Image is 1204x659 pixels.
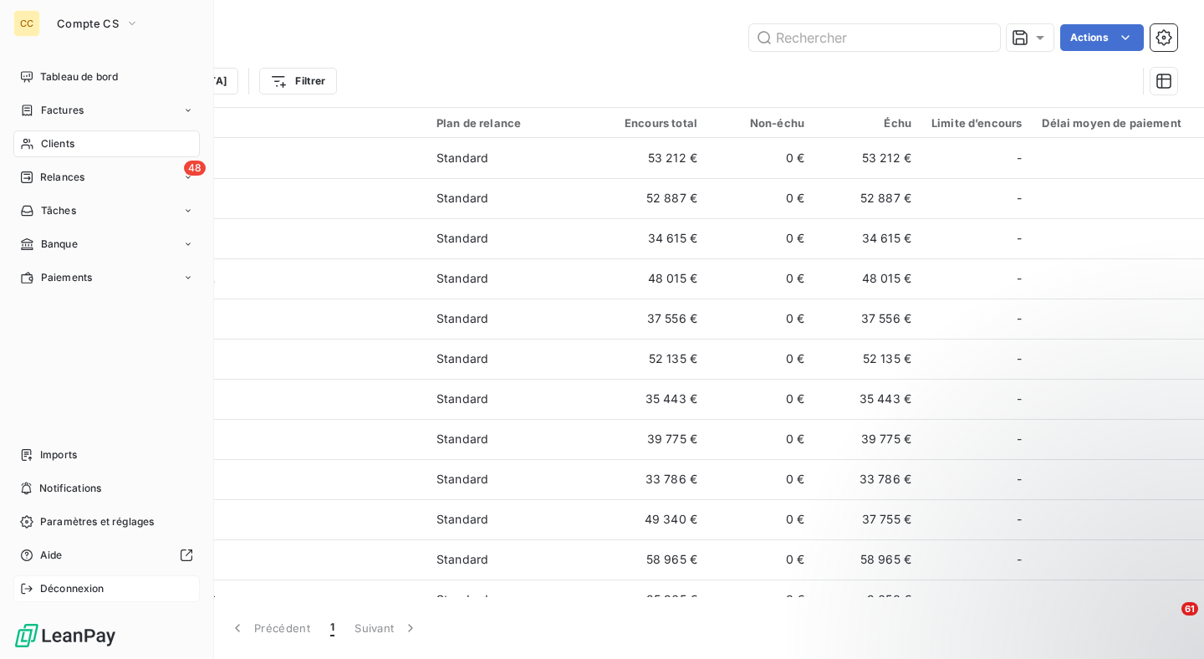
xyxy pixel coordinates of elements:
td: 0 € [707,379,814,419]
img: Logo LeanPay [13,622,117,649]
div: Échu [824,116,911,130]
button: 1 [320,610,344,646]
td: 52 135 € [814,339,921,379]
div: Standard [436,511,488,528]
td: 58 965 € [600,539,707,580]
td: 0 € [707,299,814,339]
div: Standard [436,150,488,166]
td: 0 € [707,459,814,499]
span: Tâches [41,203,76,218]
span: - [1017,310,1022,327]
span: - [1017,270,1022,287]
td: 0 € [707,419,814,459]
span: Tableau de bord [40,69,118,84]
td: 34 615 € [600,218,707,258]
span: Clients [41,136,74,151]
td: 39 775 € [600,419,707,459]
span: Compte CS [57,17,119,30]
td: 0 € [707,580,814,620]
div: Plan de relance [436,116,590,130]
td: 37 755 € [814,499,921,539]
td: 37 556 € [600,299,707,339]
button: Précédent [219,610,320,646]
div: Standard [436,591,488,608]
div: Standard [436,350,488,367]
td: 48 015 € [814,258,921,299]
td: 53 212 € [600,138,707,178]
td: 0 € [707,138,814,178]
span: 61 [1181,602,1198,616]
td: 0 € [707,539,814,580]
div: Standard [436,391,488,407]
span: Imports [40,447,77,462]
td: 0 € [707,218,814,258]
div: Standard [436,431,488,447]
td: 0 € [707,499,814,539]
div: Standard [436,471,488,488]
td: 52 887 € [814,178,921,218]
td: 35 443 € [600,379,707,419]
button: Filtrer [259,68,336,95]
span: 1 [330,620,334,636]
td: 52 135 € [600,339,707,379]
span: - [1017,391,1022,407]
span: Paramètres et réglages [40,514,154,529]
iframe: Intercom live chat [1147,602,1187,642]
td: 33 786 € [600,459,707,499]
div: Encours total [610,116,697,130]
button: Suivant [344,610,429,646]
div: Non-échu [717,116,804,130]
td: 49 340 € [600,499,707,539]
span: - [1017,471,1022,488]
td: 0 € [707,258,814,299]
span: Relances [40,170,84,185]
td: 33 786 € [814,459,921,499]
span: Banque [41,237,78,252]
input: Rechercher [749,24,1000,51]
div: CC [13,10,40,37]
td: 34 615 € [814,218,921,258]
span: Déconnexion [40,581,105,596]
td: 37 556 € [814,299,921,339]
span: Notifications [39,481,101,496]
div: Standard [436,230,488,247]
div: Standard [436,310,488,327]
iframe: Intercom notifications message [870,497,1204,614]
span: - [1017,150,1022,166]
span: - [1017,230,1022,247]
span: - [1017,190,1022,207]
td: 39 775 € [814,419,921,459]
td: 25 965 € [600,580,707,620]
span: - [1017,431,1022,447]
div: Limite d’encours [931,116,1022,130]
span: Paiements [41,270,92,285]
td: 0 € [707,178,814,218]
td: 48 015 € [600,258,707,299]
div: Standard [436,270,488,287]
span: Factures [41,103,84,118]
td: 53 212 € [814,138,921,178]
a: Aide [13,542,200,569]
td: 35 443 € [814,379,921,419]
td: 58 965 € [814,539,921,580]
td: 52 887 € [600,178,707,218]
span: - [1017,350,1022,367]
div: Standard [436,190,488,207]
td: 0 € [707,339,814,379]
td: 9 650 € [814,580,921,620]
span: 48 [184,161,206,176]
span: Aide [40,548,63,563]
button: Actions [1060,24,1144,51]
div: Standard [436,551,488,568]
